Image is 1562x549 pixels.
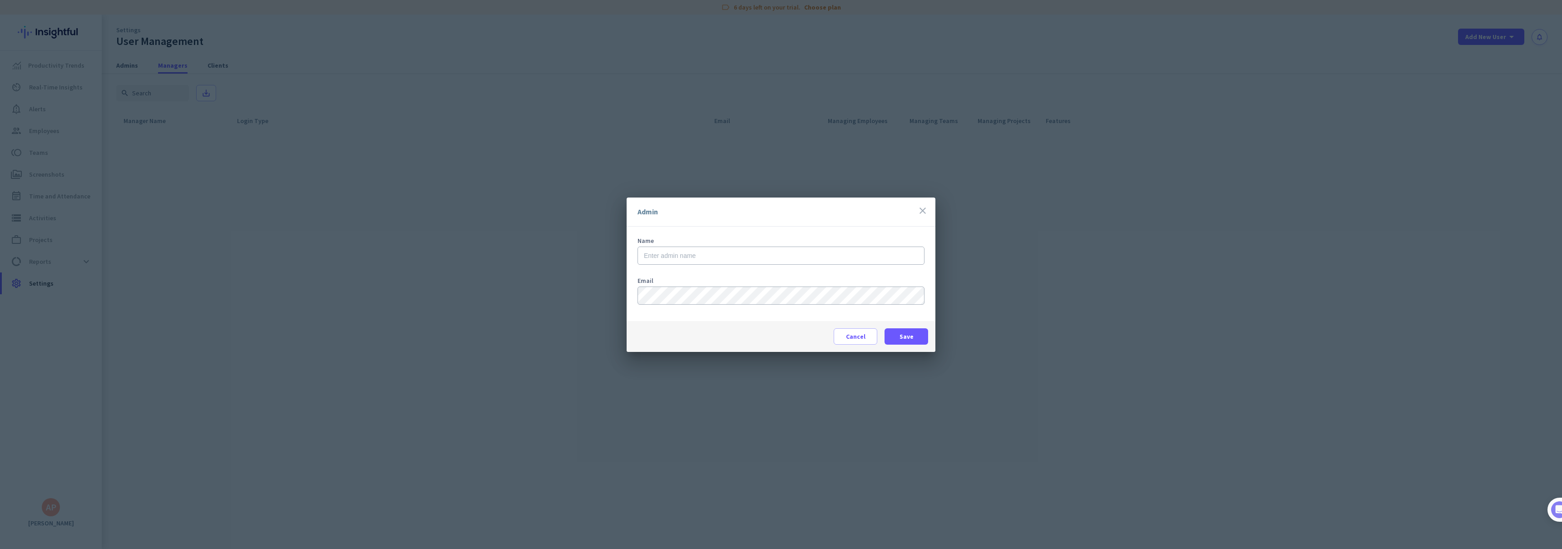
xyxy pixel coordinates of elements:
input: Enter admin name [638,247,924,265]
i: close [917,205,928,216]
span: Save [900,332,914,341]
label: Email [638,277,924,284]
span: Cancel [846,332,865,341]
button: Cancel [834,328,877,345]
div: Admin [638,208,658,215]
div: Name [638,237,924,244]
button: Save [885,328,928,345]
